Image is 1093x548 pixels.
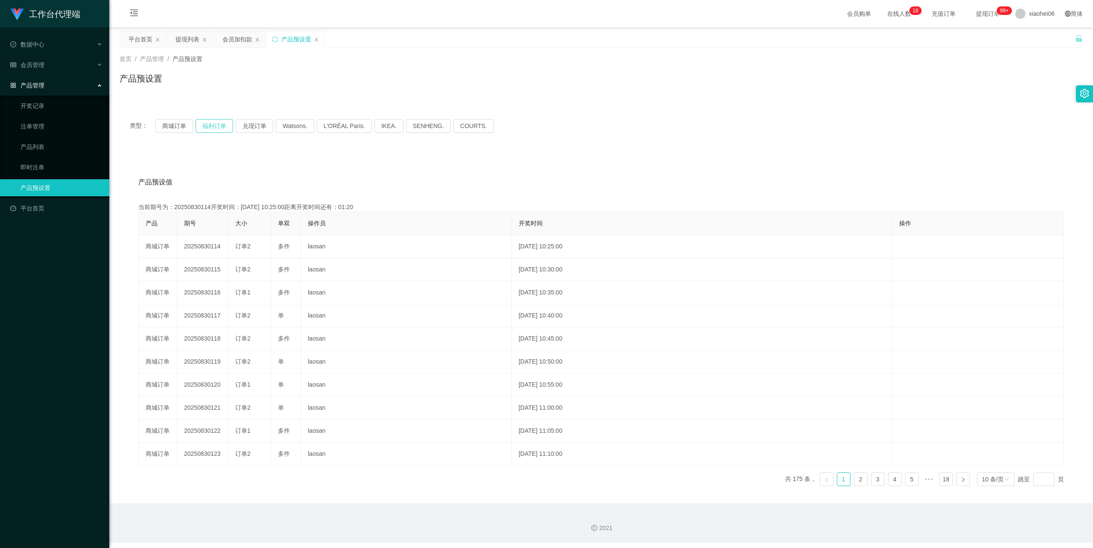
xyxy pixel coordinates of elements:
[116,524,1086,533] div: 2021
[155,119,193,133] button: 商城订单
[927,11,960,17] span: 充值订单
[177,420,228,443] td: 20250830122
[222,31,252,47] div: 会员加扣款
[120,0,149,28] i: 图标: menu-fold
[308,220,326,227] span: 操作员
[512,327,893,350] td: [DATE] 10:45:00
[512,304,893,327] td: [DATE] 10:40:00
[301,396,512,420] td: laosan
[177,235,228,258] td: 20250830114
[278,404,284,411] span: 单
[235,243,251,250] span: 订单2
[139,396,177,420] td: 商城订单
[177,443,228,466] td: 20250830123
[1075,35,1083,42] i: 图标: unlock
[272,36,278,42] i: 图标: sync
[512,396,893,420] td: [DATE] 11:00:00
[912,6,915,15] p: 1
[512,350,893,373] td: [DATE] 10:50:00
[317,119,372,133] button: L'ORÉAL Paris.
[281,31,311,47] div: 产品预设置
[939,472,953,486] li: 18
[10,9,24,20] img: logo.9652507e.png
[236,119,273,133] button: 兑现订单
[1065,11,1071,17] i: 图标: global
[512,258,893,281] td: [DATE] 10:30:00
[235,450,251,457] span: 订单2
[1004,477,1009,483] i: 图标: down
[519,220,543,227] span: 开奖时间
[155,37,160,42] i: 图标: close
[278,243,290,250] span: 多件
[406,119,451,133] button: SENHENG.
[276,119,314,133] button: Watsons.
[177,350,228,373] td: 20250830119
[139,327,177,350] td: 商城订单
[905,472,919,486] li: 5
[10,82,16,88] i: 图标: appstore-o
[785,472,816,486] li: 共 175 条，
[10,41,44,48] span: 数据中心
[177,281,228,304] td: 20250830116
[10,10,80,17] a: 工作台代理端
[888,473,901,486] a: 4
[374,119,403,133] button: IKEA.
[139,420,177,443] td: 商城订单
[177,373,228,396] td: 20250830120
[301,327,512,350] td: laosan
[10,61,44,68] span: 会员管理
[235,427,251,434] span: 订单1
[922,472,936,486] li: 向后 5 页
[961,477,966,482] i: 图标: right
[177,304,228,327] td: 20250830117
[235,220,247,227] span: 大小
[854,473,867,486] a: 2
[235,381,251,388] span: 订单1
[278,381,284,388] span: 单
[10,82,44,89] span: 产品管理
[278,450,290,457] span: 多件
[120,55,132,62] span: 首页
[837,472,850,486] li: 1
[837,473,850,486] a: 1
[1080,89,1089,98] i: 图标: setting
[278,427,290,434] span: 多件
[140,55,164,62] span: 产品管理
[139,373,177,396] td: 商城订单
[20,118,102,135] a: 注单管理
[301,443,512,466] td: laosan
[278,312,284,319] span: 单
[10,200,102,217] a: 图标: dashboard平台首页
[940,473,953,486] a: 18
[235,335,251,342] span: 订单2
[982,473,1004,486] div: 10 条/页
[512,281,893,304] td: [DATE] 10:35:00
[278,266,290,273] span: 多件
[177,396,228,420] td: 20250830121
[888,472,902,486] li: 4
[184,220,196,227] span: 期号
[301,373,512,396] td: laosan
[820,472,833,486] li: 上一页
[172,55,202,62] span: 产品预设置
[956,472,970,486] li: 下一页
[235,266,251,273] span: 订单2
[278,358,284,365] span: 单
[591,525,597,531] i: 图标: copyright
[177,327,228,350] td: 20250830118
[235,312,251,319] span: 订单2
[130,119,155,133] span: 类型：
[871,473,884,486] a: 3
[301,258,512,281] td: laosan
[139,350,177,373] td: 商城订单
[922,472,936,486] span: •••
[20,179,102,196] a: 产品预设置
[10,41,16,47] i: 图标: check-circle-o
[138,177,172,187] span: 产品预设值
[146,220,158,227] span: 产品
[177,258,228,281] td: 20250830115
[278,220,290,227] span: 单双
[255,37,260,42] i: 图标: close
[854,472,868,486] li: 2
[235,358,251,365] span: 订单2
